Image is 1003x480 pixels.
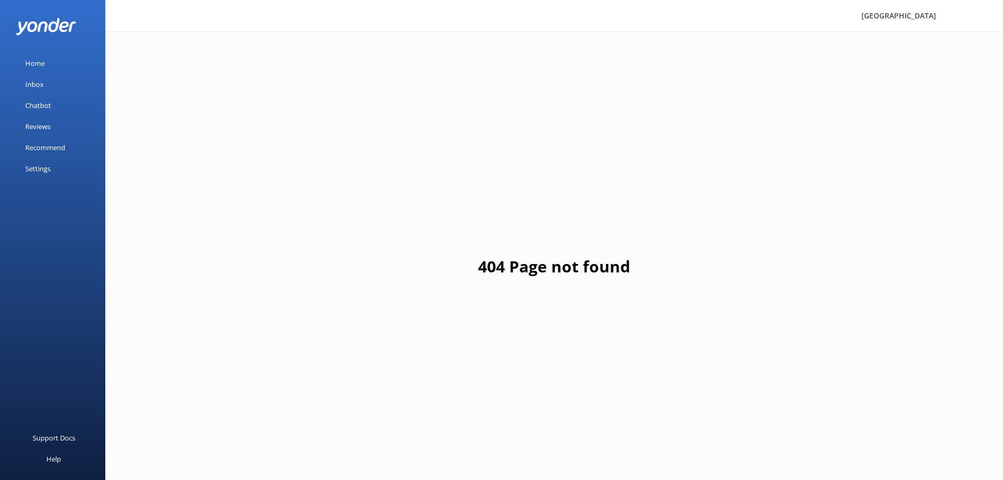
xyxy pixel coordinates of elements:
div: Support Docs [33,427,75,448]
div: Chatbot [25,95,51,116]
div: Help [46,448,61,469]
h1: 404 Page not found [478,254,630,279]
div: Reviews [25,116,51,137]
div: Recommend [25,137,65,158]
div: Home [25,53,45,74]
div: Inbox [25,74,44,95]
img: yonder-white-logo.png [16,18,76,35]
div: Settings [25,158,51,179]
